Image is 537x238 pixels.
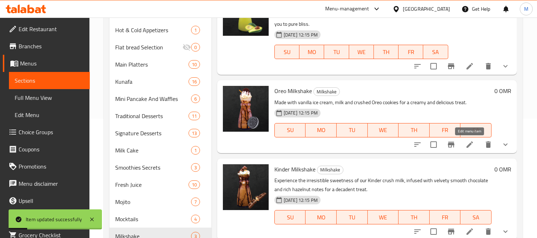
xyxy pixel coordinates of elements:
[494,164,511,174] h6: 0 OMR
[337,210,368,224] button: TU
[426,59,441,74] span: Select to update
[19,162,84,171] span: Promotions
[189,78,200,85] span: 16
[430,210,461,224] button: FR
[115,60,188,69] span: Main Platters
[191,43,200,52] div: items
[3,55,90,72] a: Menus
[191,146,200,155] div: items
[314,88,340,96] span: Milkshake
[189,61,200,68] span: 10
[302,47,321,57] span: MO
[274,45,299,59] button: SU
[191,163,200,172] div: items
[19,145,84,154] span: Coupons
[524,5,528,13] span: M
[109,125,211,142] div: Signature Desserts13
[19,25,84,33] span: Edit Restaurant
[15,93,84,102] span: Full Menu View
[274,98,492,107] p: Made with vanilla ice cream, milk and crushed Oreo cookies for a creamy and delicious treat.
[115,77,188,86] span: Kunafa
[115,94,191,103] span: Mini Pancake And Waffles
[465,62,474,71] a: Edit menu item
[115,146,191,155] span: Milk Cake
[19,42,84,50] span: Branches
[501,227,510,236] svg: Show Choices
[109,21,211,39] div: Hot & Cold Appetizers1
[109,39,211,56] div: Flat bread Selection0
[3,20,90,38] a: Edit Restaurant
[409,58,426,75] button: sort-choices
[115,112,188,120] span: Traditional Desserts
[340,125,365,135] span: TU
[115,26,191,34] span: Hot & Cold Appetizers
[19,128,84,136] span: Choice Groups
[19,196,84,205] span: Upsell
[460,123,492,137] button: SA
[306,123,337,137] button: MO
[109,193,211,210] div: Mojito7
[274,210,306,224] button: SU
[281,110,321,116] span: [DATE] 12:15 PM
[191,164,200,171] span: 3
[191,199,200,205] span: 7
[423,45,448,59] button: SA
[501,140,510,149] svg: Show Choices
[3,123,90,141] a: Choice Groups
[371,125,396,135] span: WE
[3,192,90,209] a: Upsell
[9,72,90,89] a: Sections
[191,216,200,223] span: 4
[401,125,427,135] span: TH
[497,58,514,75] button: show more
[463,125,489,135] span: SA
[278,125,303,135] span: SU
[115,43,182,52] span: Flat bread Selection
[189,77,200,86] div: items
[115,215,191,223] div: Mocktails
[115,163,191,172] div: Smoothies Secrets
[115,198,191,206] span: Mojito
[274,176,492,194] p: Experience the irresistible sweetness of our Kinder crush milk, infused with velvety smooth choco...
[191,147,200,154] span: 1
[340,212,365,223] span: TU
[109,56,211,73] div: Main Platters10
[189,181,200,188] span: 10
[15,76,84,85] span: Sections
[26,215,82,223] div: Item updated successfully
[109,107,211,125] div: Traditional Desserts11
[460,210,492,224] button: SA
[325,5,369,13] div: Menu-management
[109,90,211,107] div: Mini Pancake And Waffles6
[308,212,334,223] span: MO
[191,94,200,103] div: items
[317,166,343,174] span: Milkshake
[399,123,430,137] button: TH
[308,125,334,135] span: MO
[115,180,188,189] span: Fresh Juice
[371,212,396,223] span: WE
[191,96,200,102] span: 6
[443,136,460,153] button: Branch-specific-item
[278,47,297,57] span: SU
[189,112,200,120] div: items
[409,136,426,153] button: sort-choices
[324,45,349,59] button: TU
[443,58,460,75] button: Branch-specific-item
[191,26,200,34] div: items
[497,136,514,153] button: show more
[377,47,396,57] span: TH
[109,73,211,90] div: Kunafa16
[337,123,368,137] button: TU
[306,210,337,224] button: MO
[3,141,90,158] a: Coupons
[433,125,458,135] span: FR
[313,87,340,96] div: Milkshake
[189,129,200,137] div: items
[374,45,399,59] button: TH
[115,129,188,137] span: Signature Desserts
